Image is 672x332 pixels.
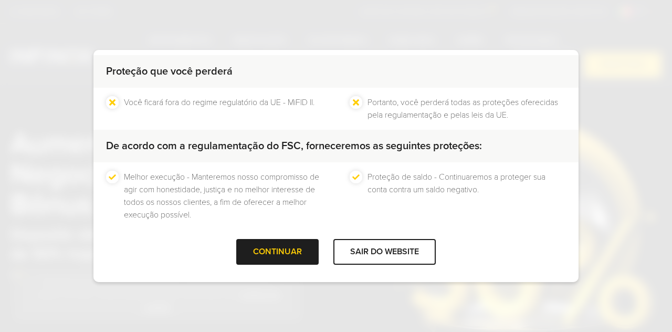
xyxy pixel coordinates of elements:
li: Portanto, você perderá todas as proteções oferecidas pela regulamentação e pelas leis da UE. [367,96,566,121]
div: SAIR DO WEBSITE [333,239,436,265]
strong: Proteção que você perderá [106,65,233,78]
li: Proteção de saldo - Continuaremos a proteger sua conta contra um saldo negativo. [367,171,566,221]
li: Melhor execução - Manteremos nosso compromisso de agir com honestidade, justiça e no melhor inter... [124,171,322,221]
div: CONTINUAR [236,239,319,265]
strong: De acordo com a regulamentação do FSC, forneceremos as seguintes proteções: [106,140,482,152]
li: Você ficará fora do regime regulatório da UE - MiFID II. [124,96,314,121]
